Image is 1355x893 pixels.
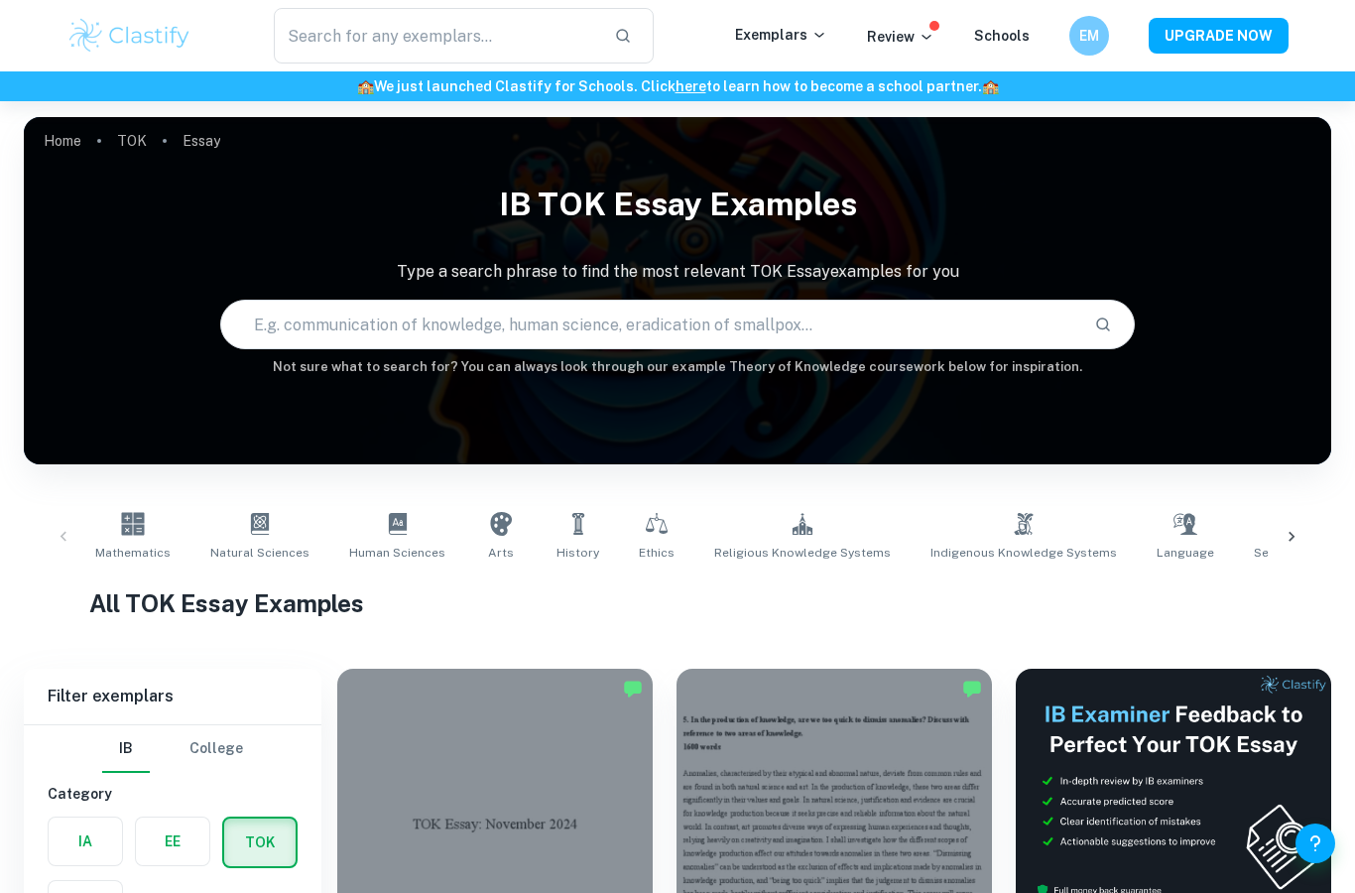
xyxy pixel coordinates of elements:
button: IB [102,725,150,773]
button: Help and Feedback [1295,824,1335,863]
img: Clastify logo [66,16,192,56]
input: Search for any exemplars... [274,8,598,64]
span: Ethics [639,544,675,562]
a: Schools [974,28,1030,44]
span: Language [1157,544,1214,562]
span: Religious Knowledge Systems [714,544,891,562]
button: EE [136,818,209,865]
button: IA [49,818,122,865]
a: TOK [117,127,147,155]
h1: IB TOK Essay examples [24,173,1331,236]
span: Mathematics [95,544,171,562]
h6: Not sure what to search for? You can always look through our example Theory of Knowledge coursewo... [24,357,1331,377]
span: Natural Sciences [210,544,309,562]
span: Human Sciences [349,544,445,562]
span: Arts [488,544,514,562]
a: Home [44,127,81,155]
img: Marked [623,679,643,699]
span: Indigenous Knowledge Systems [930,544,1117,562]
h1: All TOK Essay Examples [89,585,1266,621]
h6: Filter exemplars [24,669,321,724]
p: Type a search phrase to find the most relevant TOK Essay examples for you [24,260,1331,284]
button: College [189,725,243,773]
button: Search [1086,308,1120,341]
span: 🏫 [357,78,374,94]
h6: EM [1078,25,1101,47]
button: TOK [224,819,296,866]
h6: We just launched Clastify for Schools. Click to learn how to become a school partner. [4,75,1351,97]
input: E.g. communication of knowledge, human science, eradication of smallpox... [221,297,1079,352]
div: Filter type choice [102,725,243,773]
span: 🏫 [982,78,999,94]
a: here [676,78,706,94]
img: Marked [962,679,982,699]
span: History [556,544,599,562]
p: Review [867,26,934,48]
p: Essay [183,130,220,152]
button: UPGRADE NOW [1149,18,1289,54]
button: EM [1069,16,1109,56]
h6: Category [48,783,298,805]
p: Exemplars [735,24,827,46]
